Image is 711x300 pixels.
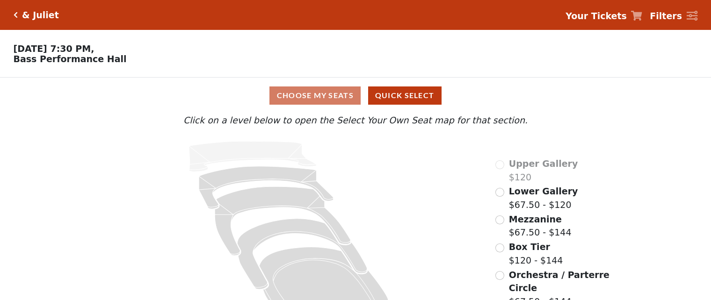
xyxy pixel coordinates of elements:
label: $120 - $144 [509,240,563,267]
p: Click on a level below to open the Select Your Own Seat map for that section. [95,114,616,127]
label: $67.50 - $144 [509,213,572,239]
span: Box Tier [509,242,550,252]
span: Orchestra / Parterre Circle [509,270,609,293]
path: Lower Gallery - Seats Available: 125 [199,166,334,209]
button: Quick Select [368,86,442,105]
h5: & Juliet [22,10,59,21]
strong: Filters [650,11,682,21]
label: $67.50 - $120 [509,185,578,211]
label: $120 [509,157,578,184]
strong: Your Tickets [566,11,627,21]
a: Click here to go back to filters [14,12,18,18]
a: Your Tickets [566,9,642,23]
span: Mezzanine [509,214,562,224]
span: Upper Gallery [509,158,578,169]
span: Lower Gallery [509,186,578,196]
path: Upper Gallery - Seats Available: 0 [189,141,316,171]
a: Filters [650,9,697,23]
